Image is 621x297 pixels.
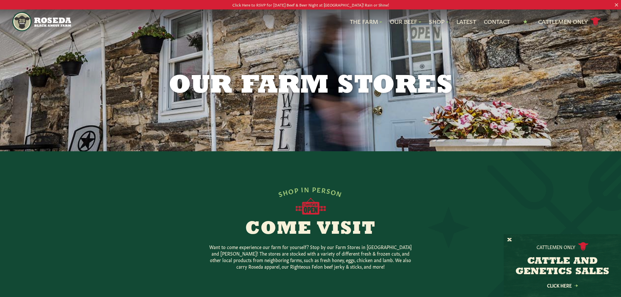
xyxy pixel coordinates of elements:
a: Contact [484,17,510,26]
a: Click Here [533,283,592,288]
a: The Farm [350,17,382,26]
span: P [312,185,317,193]
nav: Main Navigation [12,9,609,34]
h1: Our Farm Stores [144,73,478,99]
a: Shop [429,17,449,26]
a: Latest [456,17,476,26]
a: Cattlemen Only [538,16,601,27]
p: Want to come experience our farm for yourself? Stop by our Farm Stores in [GEOGRAPHIC_DATA] and [... [206,244,415,270]
h2: Come Visit [185,220,436,238]
span: N [304,185,310,193]
span: R [321,186,327,194]
span: H [282,188,289,196]
span: N [336,189,343,198]
img: cattle-icon.svg [578,242,588,251]
a: Our Beef [390,17,421,26]
span: O [288,186,295,195]
p: Cattlemen Only [537,244,575,250]
span: S [277,189,284,198]
p: Click Here to RSVP for [DATE] Beef & Beer Night at [GEOGRAPHIC_DATA]! Rain or Shine! [31,1,590,8]
span: S [326,186,332,194]
span: E [317,186,322,193]
span: P [294,186,299,194]
button: X [507,237,512,244]
img: https://roseda.com/wp-content/uploads/2021/05/roseda-25-header.png [12,12,71,31]
div: SHOP IN PERSON [277,185,344,198]
span: O [330,187,338,196]
h3: CATTLE AND GENETICS SALES [512,256,613,277]
span: I [301,186,304,193]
